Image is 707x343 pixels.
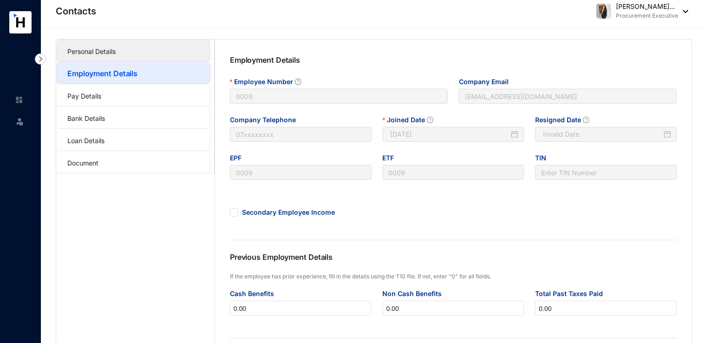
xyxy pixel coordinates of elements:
label: ETF [383,153,401,163]
span: Secondary Employee Income [238,208,339,217]
label: Non Cash Benefits [383,289,449,299]
a: Document [67,159,98,167]
img: home-unselected.a29eae3204392db15eaf.svg [15,96,23,104]
label: TIN [535,153,553,163]
img: leave-unselected.2934df6273408c3f84d9.svg [15,117,24,126]
a: Pay Details [67,92,101,100]
label: Resigned Date [535,115,596,125]
label: Company Telephone [230,115,302,125]
label: Cash Benefits [230,289,281,299]
input: EPF [230,165,372,180]
img: nav-icon-right.af6afadce00d159da59955279c43614e.svg [35,53,46,65]
a: Loan Details [67,137,105,145]
p: Employment Details [230,54,453,77]
input: Company Telephone [230,127,372,142]
input: TIN [535,165,677,180]
p: If the employee has prior experience, fill in the details using the T10 file. If not, enter "0" f... [230,272,677,281]
input: Cash Benefits [230,301,371,316]
input: Joined Date [391,129,510,139]
input: Resigned Date [543,129,662,139]
label: Total Past Taxes Paid [535,289,609,299]
span: question-circle [583,117,589,123]
a: Employment Details [67,69,137,78]
input: Non Cash Benefits [383,301,524,316]
input: Employee Number [230,89,448,104]
p: [PERSON_NAME]... [616,2,678,11]
img: dropdown-black.8e83cc76930a90b1a4fdb6d089b7bf3a.svg [678,10,688,13]
p: Contacts [56,5,96,18]
p: Procurement Executive [616,11,678,20]
label: Joined Date [383,115,440,125]
input: ETF [383,165,524,180]
p: Previous Employment Details [230,251,453,272]
label: EPF [230,153,248,163]
span: question-circle [427,117,433,123]
span: question-circle [295,79,301,85]
a: Personal Details [67,47,116,55]
a: Bank Details [67,114,105,122]
input: Company Email [459,89,677,104]
label: Employee Number [230,77,308,87]
input: Total Past Taxes Paid [536,301,676,316]
img: file-1753941879248_1bd3ec41-71d2-4225-8b65-88dff296eb89 [596,4,611,19]
li: Home [7,91,30,109]
label: Company Email [459,77,515,87]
